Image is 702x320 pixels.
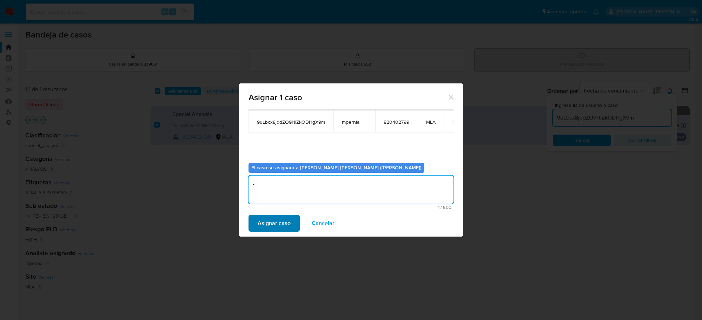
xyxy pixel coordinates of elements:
[303,215,344,232] button: Cancelar
[342,119,367,125] span: mpernia
[384,119,409,125] span: 820402799
[257,119,325,125] span: 9uLbcx8jddZO9HiZkODHgX9m
[426,119,436,125] span: MLA
[312,216,335,231] span: Cancelar
[239,83,463,237] div: assign-modal
[448,94,454,100] button: Cerrar ventana
[251,205,451,210] span: Máximo 500 caracteres
[249,215,300,232] button: Asignar caso
[452,117,461,126] button: icon-button
[249,93,448,102] span: Asignar 1 caso
[251,164,422,171] b: El caso se asignará a [PERSON_NAME] [PERSON_NAME] ([PERSON_NAME])
[258,216,291,231] span: Asignar caso
[249,176,453,204] textarea: -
